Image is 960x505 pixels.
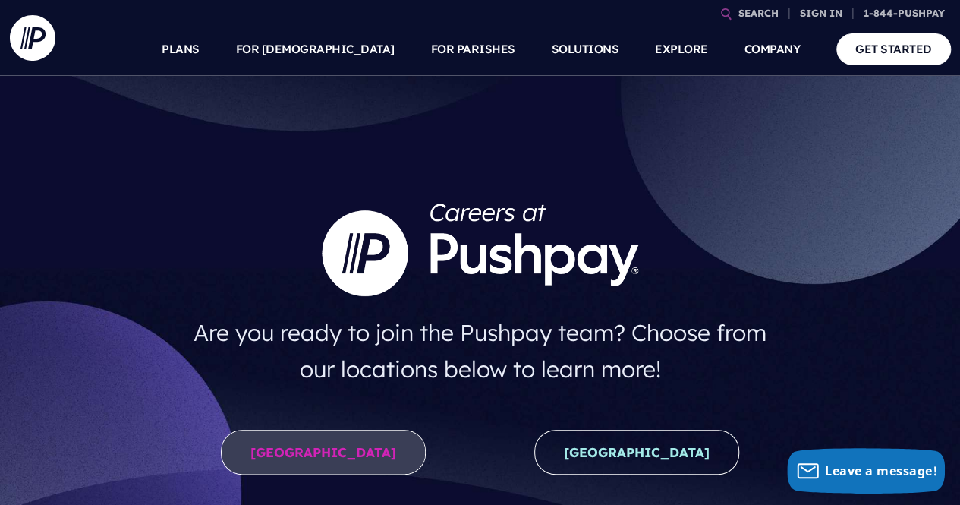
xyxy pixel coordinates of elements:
[178,308,782,393] h4: Are you ready to join the Pushpay team? Choose from our locations below to learn more!
[787,448,945,494] button: Leave a message!
[744,23,801,76] a: COMPANY
[825,462,937,479] span: Leave a message!
[534,430,739,475] a: [GEOGRAPHIC_DATA]
[221,430,426,475] a: [GEOGRAPHIC_DATA]
[431,23,515,76] a: FOR PARISHES
[836,33,951,65] a: GET STARTED
[236,23,395,76] a: FOR [DEMOGRAPHIC_DATA]
[552,23,619,76] a: SOLUTIONS
[162,23,200,76] a: PLANS
[655,23,708,76] a: EXPLORE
